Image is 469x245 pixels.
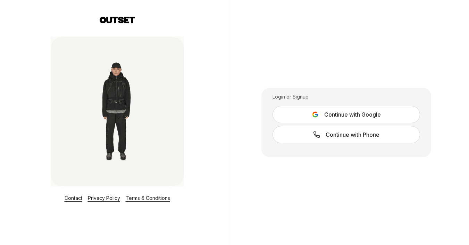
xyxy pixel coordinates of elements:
button: Continue with Google [273,106,420,123]
a: Contact [65,195,82,201]
span: Continue with Phone [326,130,379,139]
span: Continue with Google [324,110,381,119]
img: Login Layout Image [51,36,184,186]
a: Continue with Phone [273,126,420,143]
a: Privacy Policy [88,195,120,201]
a: Terms & Conditions [126,195,170,201]
div: Login or Signup [273,93,420,100]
